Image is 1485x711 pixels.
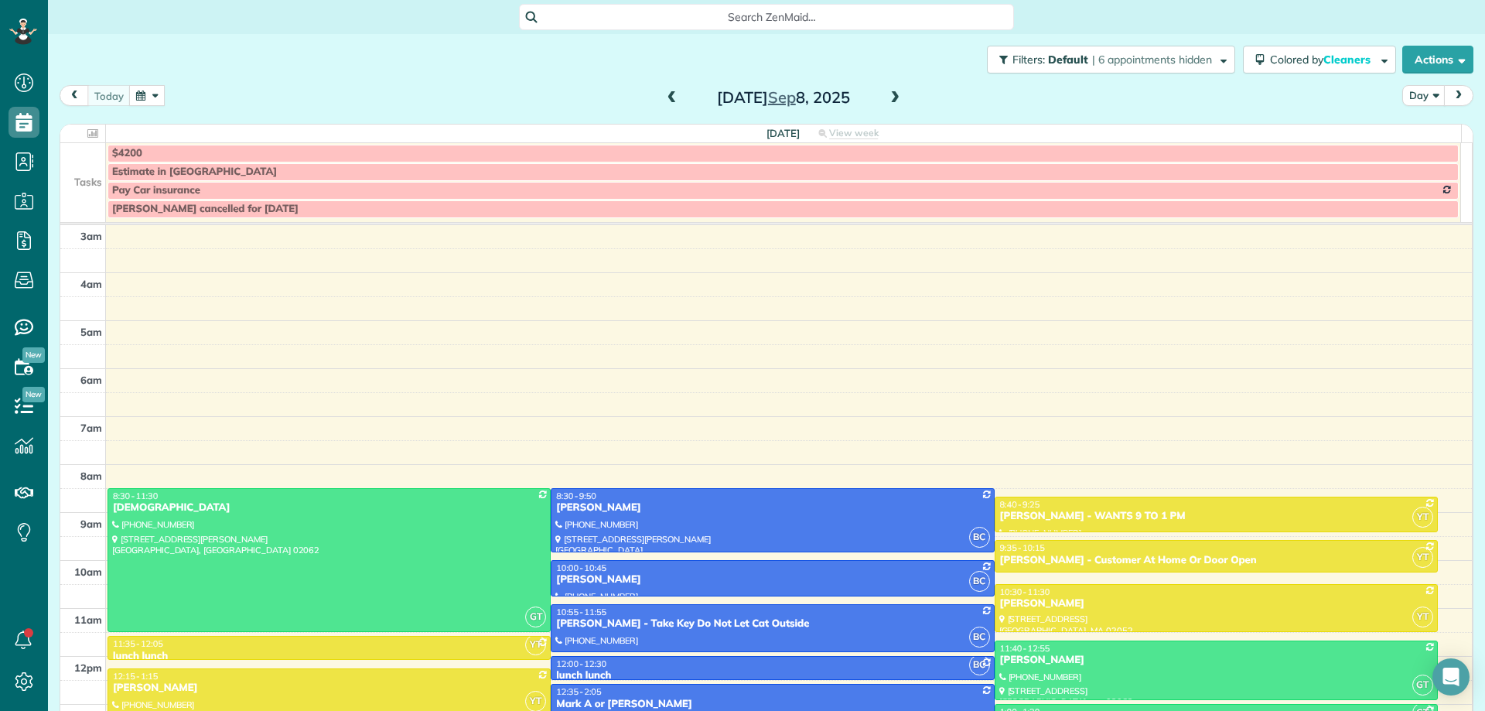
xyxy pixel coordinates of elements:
[555,617,989,631] div: [PERSON_NAME] - Take Key Do Not Let Cat Outside
[80,326,102,338] span: 5am
[555,698,989,711] div: Mark A or [PERSON_NAME]
[556,607,606,617] span: 10:55 - 11:55
[112,650,546,663] div: lunch lunch
[112,203,299,215] span: [PERSON_NAME] cancelled for [DATE]
[1243,46,1396,73] button: Colored byCleaners
[1000,499,1040,510] span: 8:40 - 9:25
[74,614,102,626] span: 11am
[74,566,102,578] span: 10am
[987,46,1235,73] button: Filters: Default | 6 appointments hidden
[1000,586,1050,597] span: 10:30 - 11:30
[525,607,546,627] span: GT
[112,166,277,178] span: Estimate in [GEOGRAPHIC_DATA]
[969,627,990,648] span: BC
[1412,607,1433,627] span: YT
[80,470,102,482] span: 8am
[22,387,45,402] span: New
[112,682,546,695] div: [PERSON_NAME]
[1012,53,1045,67] span: Filters:
[87,85,131,106] button: today
[556,491,596,501] span: 8:30 - 9:50
[60,85,89,106] button: prev
[1270,53,1376,67] span: Colored by
[1412,675,1433,696] span: GT
[1000,643,1050,654] span: 11:40 - 12:55
[74,661,102,674] span: 12pm
[1412,547,1433,568] span: YT
[969,527,990,548] span: BC
[1048,53,1089,67] span: Default
[80,422,102,434] span: 7am
[113,671,158,682] span: 12:15 - 1:15
[1000,542,1045,553] span: 9:35 - 10:15
[829,127,879,139] span: View week
[525,634,546,655] span: YT
[22,347,45,363] span: New
[999,597,1433,610] div: [PERSON_NAME]
[1092,53,1212,67] span: | 6 appointments hidden
[556,562,606,573] span: 10:00 - 10:45
[113,491,158,501] span: 8:30 - 11:30
[556,658,606,669] span: 12:00 - 12:30
[687,89,880,106] h2: [DATE] 8, 2025
[1412,507,1433,528] span: YT
[80,230,102,242] span: 3am
[112,184,200,197] span: Pay Car insurance
[556,686,601,697] span: 12:35 - 2:05
[1402,85,1446,106] button: Day
[113,638,163,649] span: 11:35 - 12:05
[1323,53,1373,67] span: Cleaners
[555,501,989,514] div: [PERSON_NAME]
[999,654,1433,667] div: [PERSON_NAME]
[1402,46,1473,73] button: Actions
[969,571,990,592] span: BC
[999,554,1433,567] div: [PERSON_NAME] - Customer At Home Or Door Open
[979,46,1235,73] a: Filters: Default | 6 appointments hidden
[80,518,102,530] span: 9am
[80,278,102,290] span: 4am
[555,573,989,586] div: [PERSON_NAME]
[112,501,546,514] div: [DEMOGRAPHIC_DATA]
[555,669,989,682] div: lunch lunch
[766,127,800,139] span: [DATE]
[1432,658,1470,696] div: Open Intercom Messenger
[999,510,1433,523] div: [PERSON_NAME] - WANTS 9 TO 1 PM
[1444,85,1473,106] button: next
[768,87,796,107] span: Sep
[969,655,990,675] span: BC
[112,147,142,159] span: $4200
[80,374,102,386] span: 6am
